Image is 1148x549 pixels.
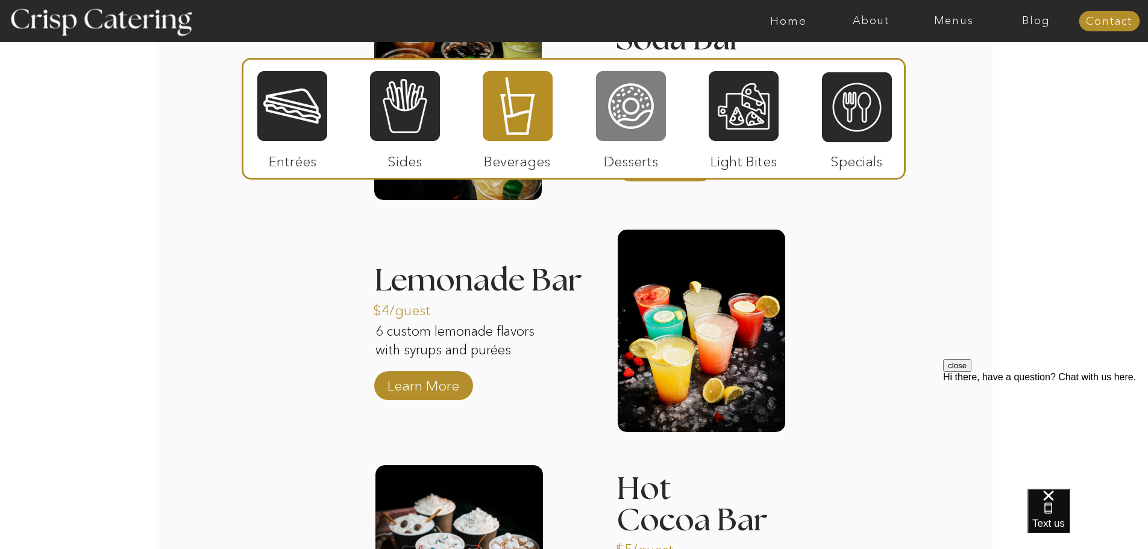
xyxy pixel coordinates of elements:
a: Contact [1079,16,1140,28]
p: Sides [365,141,445,176]
p: Light Bites [704,141,784,176]
a: Menus [912,15,995,27]
a: Learn More [626,146,706,181]
a: Home [747,15,830,27]
iframe: podium webchat widget bubble [1027,489,1148,549]
p: $5/guest [615,48,695,83]
h3: Lemonade Bar [374,265,594,280]
a: About [830,15,912,27]
h3: Hot Cocoa Bar [616,474,776,506]
p: $4/guest [373,290,453,325]
p: Entrées [252,141,333,176]
a: Learn More [383,365,463,400]
p: Beverages [477,141,557,176]
p: Specials [817,141,897,176]
a: Blog [995,15,1077,27]
iframe: podium webchat widget prompt [943,359,1148,504]
p: Desserts [591,141,671,176]
p: 6 custom lemonade flavors with syrups and purées [375,322,545,380]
